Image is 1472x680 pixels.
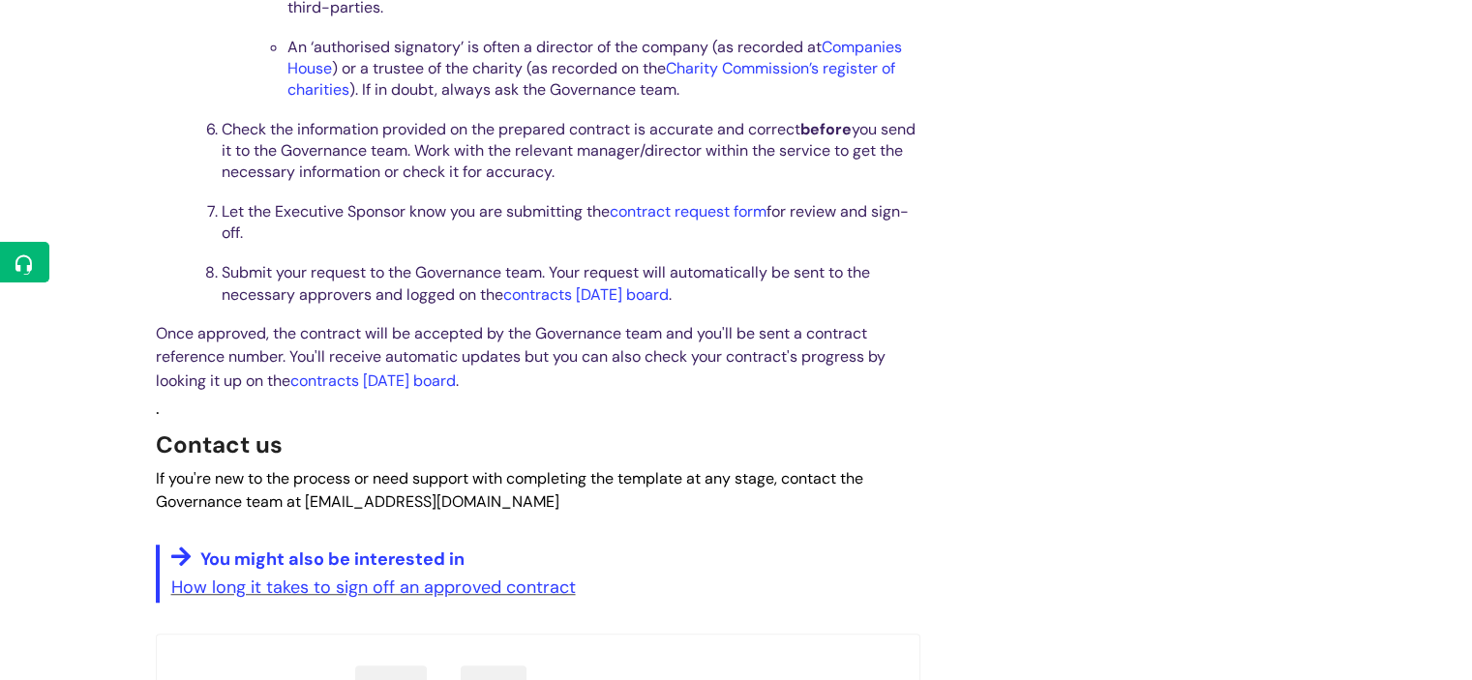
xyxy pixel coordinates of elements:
[800,119,852,139] strong: before
[222,201,909,243] span: Let the Executive Sponsor know you are submitting the for review and sign-off.
[222,119,916,182] span: Check the information provided on the prepared contract is accurate and correct you send it to th...
[171,576,576,599] a: How long it takes to sign off an approved contract
[287,37,902,100] span: An ‘authorised signatory’ is often a director of the company (as recorded at ) or a trustee of th...
[156,323,886,392] span: Once approved, the contract will be accepted by the Governance team and you'll be sent a contract...
[503,284,669,305] a: contracts [DATE] board
[287,58,895,100] a: Charity Commission’s register of charities
[290,370,456,391] a: contracts [DATE] board
[156,468,863,513] span: If you're new to the process or need support with completing the template at any stage, contact t...
[200,547,465,571] span: You might also be interested in
[156,393,920,424] p: .
[222,262,870,304] span: Submit your request to the Governance team. Your request will automatically be sent to the necess...
[610,201,766,222] a: contract request form
[287,37,902,78] a: Companies House
[156,429,283,459] span: Contact us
